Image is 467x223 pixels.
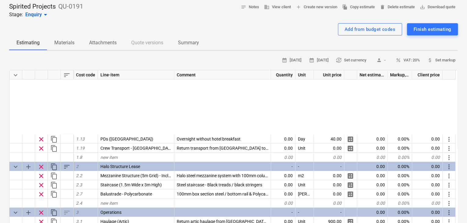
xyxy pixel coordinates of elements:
div: Add from budget codes [345,25,395,33]
div: 0.00 [357,134,388,144]
span: delete [380,4,385,10]
div: 0.00 [357,162,388,171]
div: Unit price [314,70,344,79]
div: 0.00 [314,199,344,208]
span: Remove row [38,145,45,152]
div: 0.00% [388,199,412,208]
div: 0.00% [388,208,412,217]
div: 0.00 [357,153,388,162]
div: 0.00 [412,180,443,189]
div: 0.00 [412,189,443,199]
div: 0.00% [388,171,412,180]
span: VAT: 20% [396,57,420,64]
span: Sort rows within table [63,71,71,79]
span: 1.13 [76,137,85,141]
button: Create new version [293,2,340,12]
span: More actions [445,136,453,143]
p: Estimating [16,39,40,46]
button: Finish estimating [407,23,458,35]
button: - [371,56,391,65]
div: 0.00 [271,180,295,189]
span: business [264,4,270,10]
span: 2.4 [76,201,82,206]
div: 0.00% [388,189,412,199]
span: Collapse all categories [12,71,19,79]
p: Attachments [89,39,117,46]
div: 0.00 [357,180,388,189]
div: 0.00 [357,189,388,199]
span: Manage detailed breakdown for the row [347,172,354,180]
span: Manage detailed breakdown for the row [347,181,354,189]
span: Sort rows within category [63,163,71,170]
div: 0.00 [357,199,388,208]
div: Unit [295,144,314,153]
span: More actions [445,191,453,198]
span: - [374,57,388,64]
button: Set markup [425,56,458,65]
span: More actions [445,172,453,180]
span: PDs (UK) [100,137,153,141]
div: 0.00 [412,171,443,180]
iframe: Chat Widget [436,194,467,223]
span: 2.2 [76,173,82,178]
div: 0.00 [271,199,295,208]
div: 0.00 [357,208,388,217]
span: Duplicate row [50,145,58,152]
span: More actions [445,181,453,189]
span: Steel staircase - Black treads / black stringers [177,182,262,187]
div: 0.00 [412,208,443,217]
span: save_alt [420,4,425,10]
span: Manage detailed breakdown for the row [347,136,354,143]
span: calendar_month [309,57,314,63]
div: 0.00 [412,162,443,171]
span: Manage detailed breakdown for the row [347,145,354,152]
div: 0.00 [357,144,388,153]
span: Notes [241,4,259,11]
span: Halo Structure Lease [100,164,140,169]
div: - [295,162,314,171]
div: 0.00 [314,171,344,180]
span: Duplicate row [50,172,58,180]
span: 3 [76,210,78,215]
span: Crew Transport - UK [100,146,174,151]
span: Duplicate category [50,209,58,216]
button: VAT: 20% [393,56,422,65]
span: 1.19 [76,146,85,151]
p: QU-0191 [58,2,83,11]
span: currency_exchange [336,57,342,63]
button: Notes [238,2,262,12]
span: Collapse category [12,163,19,170]
span: arrow_drop_down [42,11,49,18]
div: 0.00 [271,189,295,199]
span: Manage detailed breakdown for the row [347,191,354,198]
div: Line-item [98,70,174,79]
div: 0.00 [314,189,344,199]
span: More actions [445,154,453,161]
div: 0.00 [314,153,344,162]
div: 0.00 [271,171,295,180]
span: Remove row [38,136,45,143]
div: Finish estimating [414,25,451,33]
div: Day [295,134,314,144]
div: Comment [174,70,271,79]
div: - [314,208,344,217]
div: [PERSON_NAME] [295,189,314,199]
p: Stage: [9,11,23,18]
span: Remove row [38,209,45,216]
div: 0.00 [412,153,443,162]
span: Duplicate row [50,136,58,143]
div: Unit [295,180,314,189]
button: [DATE] [306,56,331,65]
p: Summary [178,39,199,46]
span: Remove row [38,172,45,180]
span: View client [264,4,291,11]
div: 0.00% [388,134,412,144]
span: [DATE] [309,57,329,64]
span: 1.8 [76,155,82,160]
span: Delete estimate [380,4,415,11]
span: Duplicate row [50,191,58,198]
span: More actions [445,163,453,170]
div: Client price [412,70,443,79]
button: View client [262,2,293,12]
div: - [314,162,344,171]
